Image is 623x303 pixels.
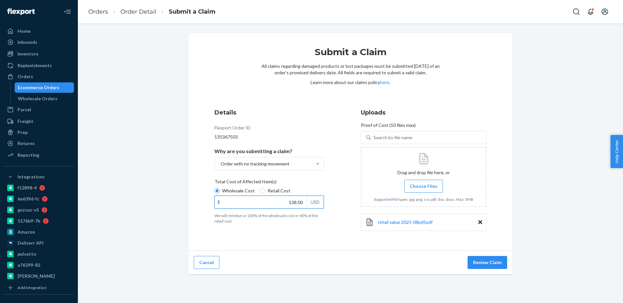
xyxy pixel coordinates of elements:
a: gnzsuz-v5 [4,205,74,215]
button: Open account menu [598,5,611,18]
p: We will reimburse 100% of the wholesale cost or 40% of the retail cost [214,213,324,224]
a: 6e639d-fc [4,194,74,204]
div: Inventory [18,51,38,57]
a: Freight [4,116,74,127]
input: Wholesale Cost [214,188,220,193]
div: Inbounds [18,39,37,45]
div: f12898-4 [18,185,37,191]
a: Wholesale Orders [15,93,74,104]
button: Review Claim [468,256,507,269]
a: Submit a Claim [169,8,215,15]
span: Total Cost of Affected Item(s) [214,178,276,188]
button: Cancel [194,256,219,269]
a: Replenishments [4,60,74,71]
div: Search by file name [373,134,412,141]
h3: Uploads [361,108,486,117]
a: Prep [4,127,74,138]
div: Reporting [18,152,39,158]
div: pulsetto [18,251,36,257]
a: f12898-4 [4,183,74,193]
span: Proof of Cost (10 files max) [361,122,416,131]
a: pulsetto [4,249,74,259]
div: USD [307,196,324,208]
div: Home [18,28,31,34]
p: All claims regarding damaged products or lost packages must be submitted [DATE] of an order’s pro... [261,63,440,76]
a: a76299-82 [4,260,74,270]
a: Orders [4,71,74,82]
button: Open notifications [584,5,597,18]
div: Add Integration [18,285,46,290]
button: Close Navigation [61,5,74,18]
a: here [380,79,389,85]
button: Help Center [610,135,623,168]
a: Amazon [4,227,74,237]
h3: Details [214,108,324,117]
a: Add Integration [4,284,74,292]
ol: breadcrumbs [83,2,221,21]
div: Order with no tracking movement [221,161,289,167]
div: Flexport Order ID [214,125,250,134]
a: Order Detail [120,8,156,15]
span: Wholesale Cost [222,188,255,194]
img: Flexport logo [7,8,35,15]
div: Wholesale Orders [18,95,57,102]
div: Deliverr API [18,240,43,246]
div: [PERSON_NAME] [18,273,55,279]
div: 6e639d-fc [18,196,39,202]
a: Inventory [4,49,74,59]
h1: Submit a Claim [261,46,440,63]
a: Orders [88,8,108,15]
a: Reporting [4,150,74,160]
span: Choose Files [410,183,437,189]
div: 135367503 [214,134,324,140]
a: Ecommerce Orders [15,82,74,93]
div: Amazon [18,229,35,235]
a: Home [4,26,74,36]
button: Open Search Box [570,5,583,18]
div: Freight [18,118,33,125]
div: 5176b9-7b [18,218,40,224]
div: Ecommerce Orders [18,84,59,91]
span: Retail Cost [268,188,290,194]
a: [PERSON_NAME] [4,271,74,281]
p: Why are you submitting a claim? [214,148,292,154]
div: Orders [18,73,33,80]
div: Prep [18,129,28,136]
p: Learn more about our claims policy . [261,79,440,86]
div: gnzsuz-v5 [18,207,39,213]
div: Replenishments [18,62,52,69]
div: Parcel [18,106,31,113]
a: 5176b9-7b [4,216,74,226]
input: Retail Cost [260,188,265,193]
button: Integrations [4,172,74,182]
div: Integrations [18,174,45,180]
input: $USD [215,196,307,208]
a: Returns [4,138,74,149]
div: a76299-82 [18,262,40,268]
a: Parcel [4,104,74,115]
div: $ [215,196,223,208]
a: Deliverr API [4,238,74,248]
a: Inbounds [4,37,74,47]
div: Returns [18,140,35,147]
a: retail value 2025-08pdf.pdf [378,219,433,225]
